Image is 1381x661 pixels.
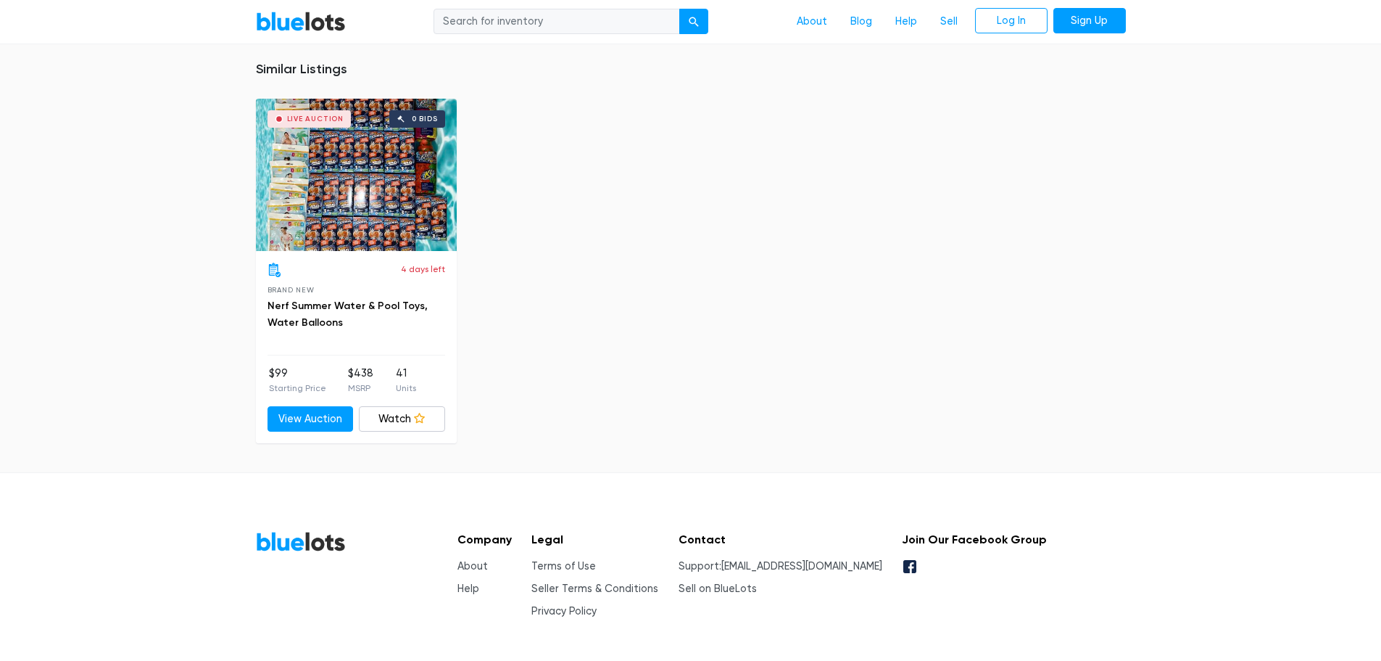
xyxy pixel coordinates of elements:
h5: Similar Listings [256,62,1126,78]
h5: Contact [679,533,882,546]
a: Terms of Use [531,560,596,572]
a: Watch [359,406,445,432]
div: Live Auction [287,115,344,123]
a: Log In [975,8,1048,34]
li: 41 [396,366,416,395]
a: View Auction [268,406,354,432]
div: 0 bids [412,115,438,123]
a: BlueLots [256,531,346,552]
p: 4 days left [401,263,445,276]
p: Units [396,382,416,395]
a: Blog [839,8,884,36]
input: Search for inventory [434,9,680,35]
li: $99 [269,366,326,395]
a: About [457,560,488,572]
li: $438 [348,366,373,395]
a: Seller Terms & Conditions [531,583,658,595]
li: Support: [679,559,882,575]
a: Sign Up [1053,8,1126,34]
a: Nerf Summer Water & Pool Toys, Water Balloons [268,300,428,329]
a: [EMAIL_ADDRESS][DOMAIN_NAME] [721,560,882,572]
a: Help [457,583,479,595]
p: MSRP [348,382,373,395]
span: Brand New [268,286,315,294]
a: About [785,8,839,36]
a: BlueLots [256,11,346,32]
a: Sell on BlueLots [679,583,757,595]
h5: Legal [531,533,658,546]
a: Privacy Policy [531,605,597,617]
a: Sell [929,8,969,36]
a: Live Auction 0 bids [256,99,457,251]
p: Starting Price [269,382,326,395]
h5: Join Our Facebook Group [902,533,1047,546]
h5: Company [457,533,512,546]
a: Help [884,8,929,36]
